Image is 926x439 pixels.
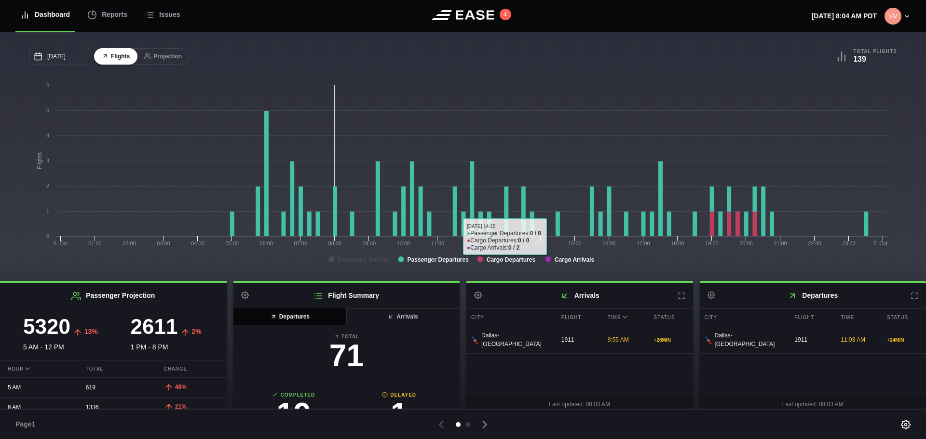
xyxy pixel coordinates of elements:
tspan: Passenger Departures [407,256,469,263]
tspan: 6. Oct [54,240,68,246]
text: 18:00 [671,240,684,246]
img: 315aad5f8c3b3bdba85a25f162631172 [885,8,901,25]
text: 23:00 [842,240,856,246]
div: City [466,309,554,326]
h3: 71 [241,340,452,371]
div: 1336 [78,398,149,416]
div: Last updated: 08:03 AM [466,395,693,413]
b: Completed [241,391,347,399]
div: Status [882,309,926,326]
span: 11:03 AM [841,336,865,343]
div: Flight [790,309,833,326]
text: 13:00 [500,240,513,246]
text: 2 [46,183,49,188]
span: 21% [175,403,187,410]
h2: Flight Summary [233,283,460,308]
text: 3 [46,158,49,163]
button: Departures [233,308,347,325]
text: 11:00 [431,240,445,246]
button: 4 [500,9,511,20]
tspan: 7. Oct [873,240,887,246]
text: 07:00 [294,240,307,246]
text: 12:00 [465,240,479,246]
text: 5 [46,107,49,113]
span: 9:55 AM [608,336,629,343]
span: 2% [191,328,201,335]
span: 13% [84,328,98,335]
div: 1911 [557,331,600,349]
div: Time [603,309,647,326]
div: Flight [557,309,600,326]
text: 08:00 [328,240,342,246]
text: 19:00 [705,240,719,246]
div: Total [78,360,149,377]
text: 03:00 [157,240,170,246]
text: 02:00 [123,240,136,246]
div: 5 AM - 12 PM [8,316,113,352]
text: 14:00 [534,240,547,246]
text: 15:00 [568,240,582,246]
a: Delayed1 [346,391,452,434]
text: 05:00 [225,240,239,246]
input: mm/dd/yyyy [29,48,89,65]
tspan: Cargo Departures [487,256,536,263]
div: 1 PM - 8 PM [113,316,219,352]
text: 0 [46,233,49,239]
div: Status [649,309,693,326]
b: Total Flights [853,48,897,54]
text: 04:00 [191,240,204,246]
span: 48% [175,384,187,390]
h3: 1 [346,399,452,429]
b: Total [241,333,452,340]
text: 20:00 [739,240,753,246]
text: 16:00 [602,240,616,246]
a: Total71 [241,333,452,376]
div: City [700,309,788,326]
text: 06:00 [259,240,273,246]
text: 22:00 [808,240,821,246]
button: Projection [136,48,190,65]
span: Dallas-[GEOGRAPHIC_DATA] [481,331,549,348]
tspan: Cargo Arrivals [555,256,595,263]
h3: 2611 [131,316,178,337]
div: 1911 [790,331,833,349]
text: 10:00 [397,240,410,246]
text: 09:00 [363,240,376,246]
h3: 19 [241,399,347,429]
b: 139 [853,55,866,63]
h2: Arrivals [466,283,693,308]
text: 21:00 [774,240,787,246]
tspan: Flights [36,152,43,169]
text: 17:00 [637,240,650,246]
a: Completed19 [241,391,347,434]
text: 6 [46,82,49,88]
span: Dallas-[GEOGRAPHIC_DATA] [715,331,783,348]
b: Delayed [346,391,452,399]
tspan: Passenger Arrivals [338,256,390,263]
p: [DATE] 8:04 AM PDT [812,11,877,21]
span: Page 1 [15,419,40,429]
button: Arrivals [346,308,460,325]
h3: 5320 [23,316,70,337]
text: 1 [46,208,49,213]
button: Flights [94,48,137,65]
div: + 24 MIN [887,336,921,344]
text: 01:00 [88,240,102,246]
div: 619 [78,378,149,397]
text: 4 [46,133,49,138]
div: Time [836,309,880,326]
div: + 26 MIN [654,336,688,344]
div: Change [156,360,227,377]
